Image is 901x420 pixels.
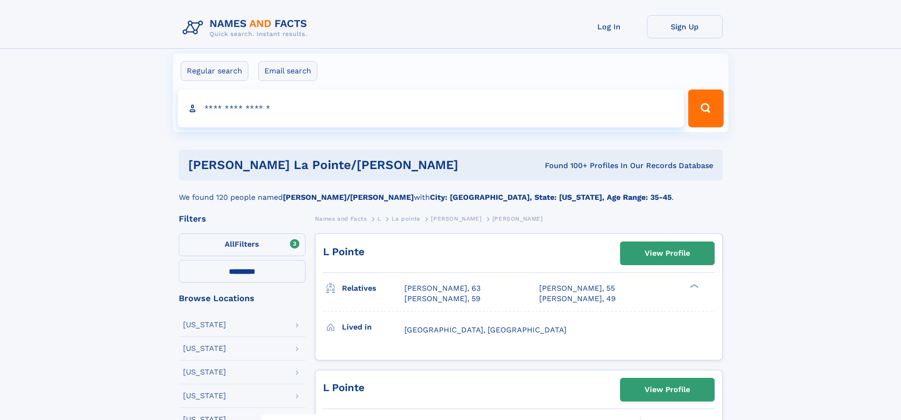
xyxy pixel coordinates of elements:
div: View Profile [645,379,690,401]
button: Search Button [688,89,723,127]
a: L Pointe [323,246,365,258]
img: Logo Names and Facts [179,15,315,41]
a: [PERSON_NAME], 63 [404,283,481,294]
div: [US_STATE] [183,345,226,352]
h1: [PERSON_NAME] la pointe/[PERSON_NAME] [188,159,502,171]
a: View Profile [621,242,714,265]
div: [US_STATE] [183,392,226,400]
div: [US_STATE] [183,368,226,376]
div: Found 100+ Profiles In Our Records Database [501,161,713,171]
span: [PERSON_NAME] [492,215,543,222]
h3: Relatives [342,280,404,296]
a: Sign Up [647,15,723,38]
label: Filters [179,233,306,256]
span: L [377,215,381,222]
a: [PERSON_NAME], 55 [539,283,615,294]
b: City: [GEOGRAPHIC_DATA], State: [US_STATE], Age Range: 35-45 [430,193,672,202]
div: ❯ [688,283,699,289]
span: [GEOGRAPHIC_DATA], [GEOGRAPHIC_DATA] [404,325,567,334]
a: Names and Facts [315,213,367,224]
input: search input [178,89,684,127]
a: [PERSON_NAME], 59 [404,294,481,304]
a: La pointe [392,213,420,224]
span: La pointe [392,215,420,222]
label: Email search [258,61,317,81]
h3: Lived in [342,319,404,335]
div: View Profile [645,242,690,264]
div: Filters [179,214,306,223]
b: [PERSON_NAME]/[PERSON_NAME] [283,193,414,202]
a: [PERSON_NAME], 49 [539,294,616,304]
a: L [377,213,381,224]
a: Log In [571,15,647,38]
a: L Pointe [323,382,365,393]
a: View Profile [621,378,714,401]
div: We found 120 people named with . [179,180,723,203]
label: Regular search [181,61,248,81]
span: [PERSON_NAME] [431,215,481,222]
div: [US_STATE] [183,321,226,329]
div: Browse Locations [179,294,306,303]
a: [PERSON_NAME] [431,213,481,224]
span: All [225,240,235,249]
